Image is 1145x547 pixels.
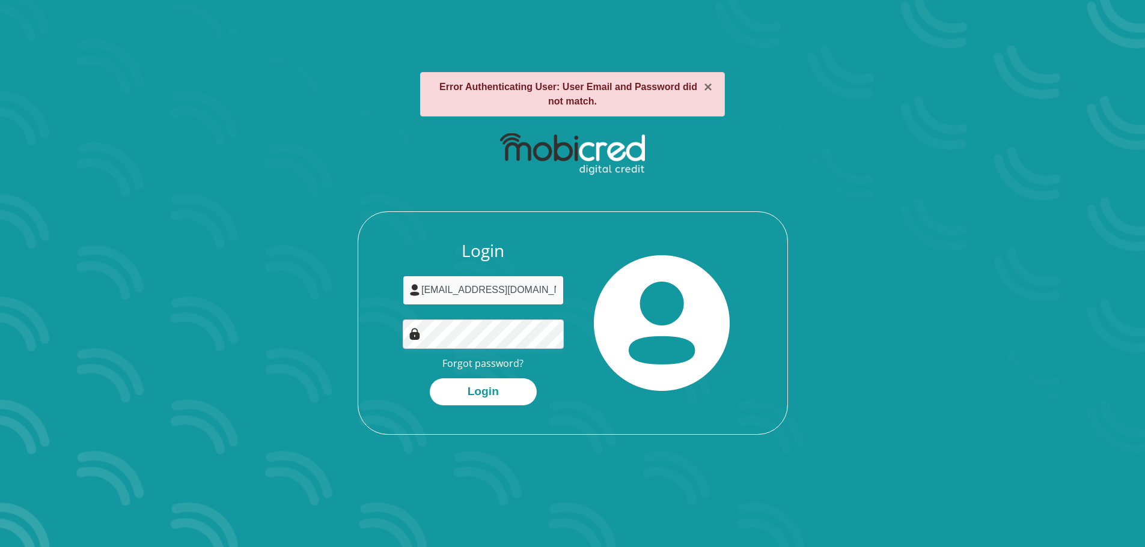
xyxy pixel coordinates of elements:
img: user-icon image [409,284,421,296]
img: mobicred logo [500,133,645,175]
input: Username [403,276,564,305]
h3: Login [403,241,564,261]
button: Login [430,378,537,405]
strong: Error Authenticating User: User Email and Password did not match. [439,82,697,106]
img: Image [409,328,421,340]
button: × [704,80,712,94]
a: Forgot password? [442,357,524,370]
